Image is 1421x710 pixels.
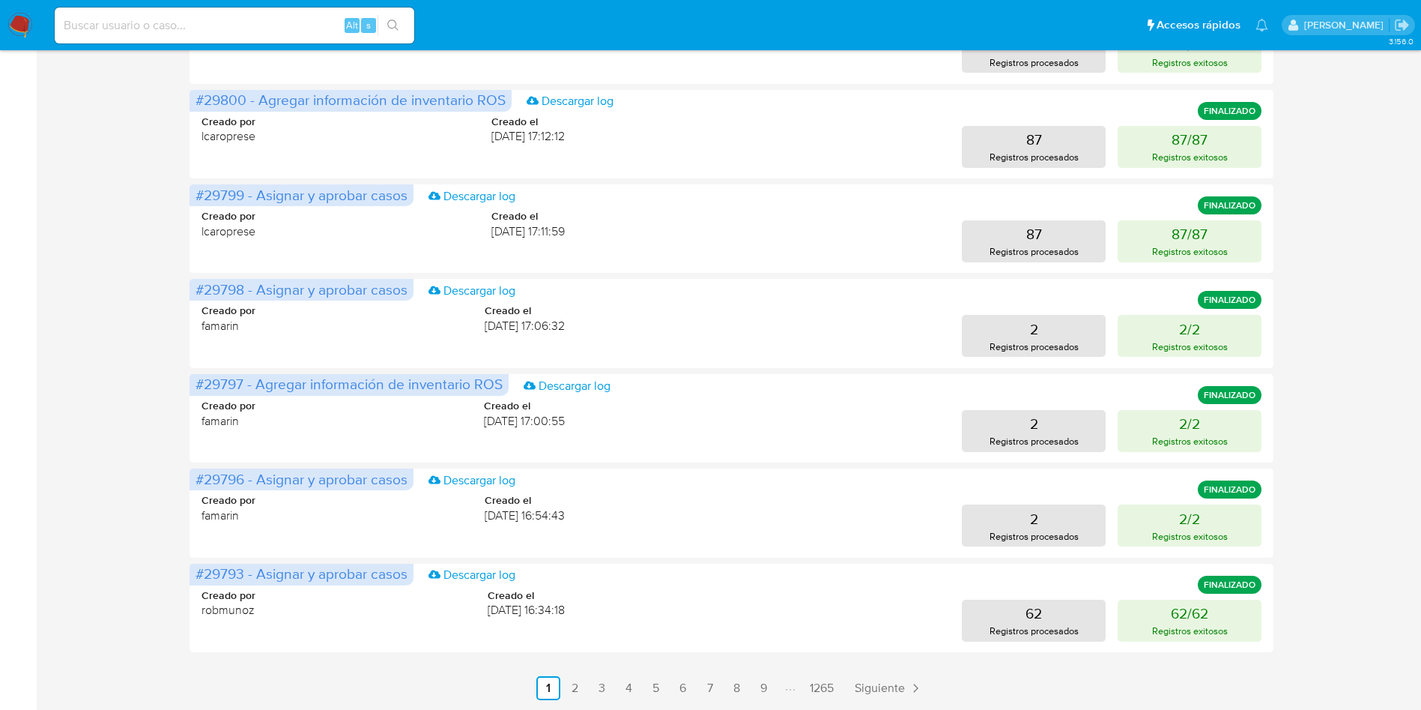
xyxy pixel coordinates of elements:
[55,16,414,35] input: Buscar usuario o caso...
[346,18,358,32] span: Alt
[378,15,408,36] button: search-icon
[1255,19,1268,31] a: Notificaciones
[366,18,371,32] span: s
[1394,17,1410,33] a: Salir
[1157,17,1240,33] span: Accesos rápidos
[1304,18,1389,32] p: gustavo.deseta@mercadolibre.com
[1389,35,1414,47] span: 3.156.0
